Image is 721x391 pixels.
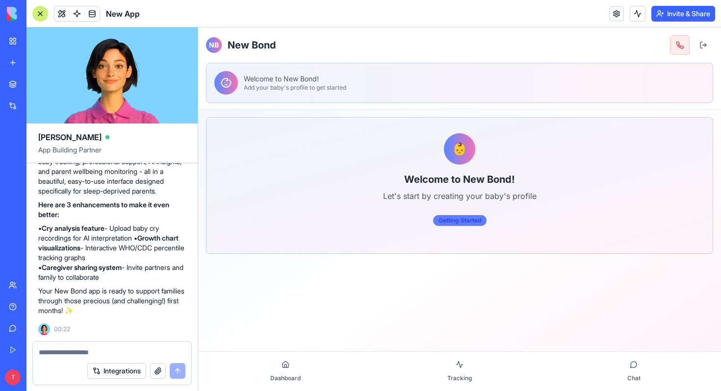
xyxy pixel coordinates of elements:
span: 👶 [254,114,269,129]
p: The app combines everything you wanted - baby tracking, professional support, AI insights, and pa... [38,147,186,196]
strong: Here are 3 enhancements to make it even better: [38,200,169,219]
p: Let's start by creating your baby's profile [36,163,487,174]
span: App Building Partner [38,145,186,163]
h1: New Bond [29,11,78,24]
span: New App [106,8,140,20]
span: T [5,369,21,385]
p: • - Upload baby cry recordings for AI interpretation • - Interactive WHO/CDC percentile tracking ... [38,223,186,282]
span: NB [11,13,21,23]
img: logo [7,7,68,21]
strong: Cry analysis feature [42,224,104,232]
button: Integrations [87,363,146,379]
button: Invite & Share [651,6,715,22]
span: Chat [429,347,442,355]
p: Welcome to New Bond! [46,47,148,56]
span: Tracking [249,347,274,355]
span: [PERSON_NAME] [38,131,102,143]
p: Your New Bond app is ready to support families through those precious (and challenging!) first mo... [38,286,186,316]
strong: Caregiver sharing system [42,263,122,271]
p: Add your baby's profile to get started [46,56,148,64]
button: Chat [349,328,523,360]
div: Getting Started [235,188,288,198]
button: Tracking [174,328,348,360]
h2: Welcome to New Bond! [36,145,487,159]
span: Dashboard [72,347,103,355]
span: 00:22 [54,325,70,333]
img: Ella_00000_wcx2te.png [38,323,50,335]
